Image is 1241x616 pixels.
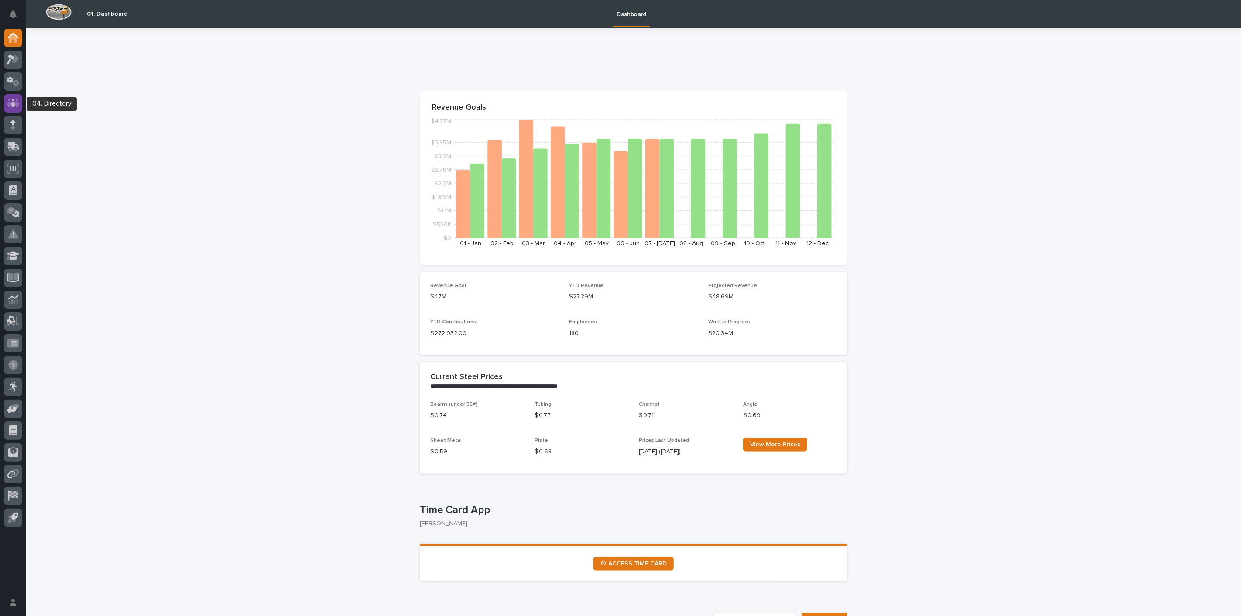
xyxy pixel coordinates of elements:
[430,283,466,288] span: Revenue Goal
[806,240,829,246] text: 12 - Dec
[430,447,524,456] p: $ 0.59
[432,195,451,201] tspan: $1.65M
[11,10,22,24] div: Notifications
[554,240,576,246] text: 04 - Apr
[535,438,548,443] span: Plate
[617,240,640,246] text: 06 - Jun
[443,235,451,241] tspan: $0
[535,447,628,456] p: $ 0.68
[437,208,451,214] tspan: $1.1M
[600,561,667,567] span: ⏲ ACCESS TIME CARD
[46,4,72,20] img: Workspace Logo
[430,373,503,382] h2: Current Steel Prices
[708,292,837,301] p: $48.69M
[750,441,800,448] span: View More Prices
[431,119,451,125] tspan: $4.77M
[535,411,628,420] p: $ 0.77
[569,329,698,338] p: 180
[644,240,675,246] text: 07 - [DATE]
[711,240,735,246] text: 09 - Sep
[431,167,451,173] tspan: $2.75M
[433,222,451,228] tspan: $550K
[490,240,514,246] text: 02 - Feb
[743,438,807,452] a: View More Prices
[432,103,835,113] p: Revenue Goals
[430,329,559,338] p: $ 272,932.00
[639,438,689,443] span: Prices Last Updated
[522,240,545,246] text: 03 - Mar
[639,402,659,407] span: Channel
[708,319,750,325] span: Work in Progress
[87,10,127,18] h2: 01. Dashboard
[585,240,609,246] text: 05 - May
[430,402,477,407] span: Beams (under 55#)
[4,5,22,24] button: Notifications
[569,319,597,325] span: Employees
[430,438,462,443] span: Sheet Metal
[460,240,481,246] text: 01 - Jan
[776,240,797,246] text: 11 - Nov
[431,140,451,146] tspan: $3.85M
[639,447,733,456] p: [DATE] ([DATE])
[430,411,524,420] p: $ 0.74
[593,557,674,571] a: ⏲ ACCESS TIME CARD
[680,240,703,246] text: 08 - Aug
[569,292,698,301] p: $27.29M
[434,181,451,187] tspan: $2.2M
[639,411,733,420] p: $ 0.71
[420,520,840,527] p: [PERSON_NAME]
[434,154,451,160] tspan: $3.3M
[569,283,604,288] span: YTD Revenue
[420,504,844,517] p: Time Card App
[743,411,837,420] p: $ 0.69
[743,402,758,407] span: Angle
[744,240,765,246] text: 10 - Oct
[708,329,837,338] p: $20.34M
[430,292,559,301] p: $47M
[708,283,757,288] span: Projected Revenue
[535,402,551,407] span: Tubing
[430,319,476,325] span: YTD Contributions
